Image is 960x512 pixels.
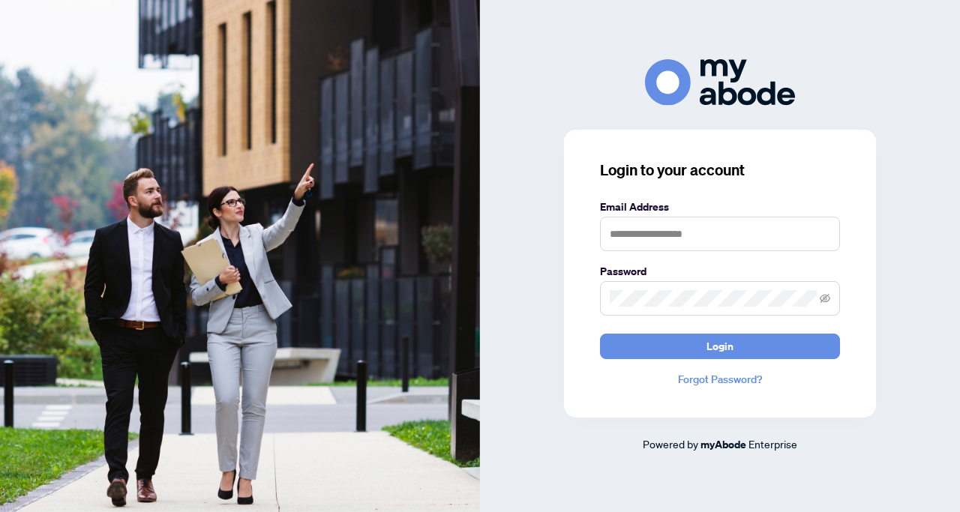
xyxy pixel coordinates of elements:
label: Password [600,263,840,280]
h3: Login to your account [600,160,840,181]
span: Enterprise [748,437,797,451]
a: Forgot Password? [600,371,840,388]
span: eye-invisible [820,293,830,304]
button: Login [600,334,840,359]
a: myAbode [700,436,746,453]
img: ma-logo [645,59,795,105]
span: Powered by [643,437,698,451]
label: Email Address [600,199,840,215]
span: Login [706,334,733,358]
